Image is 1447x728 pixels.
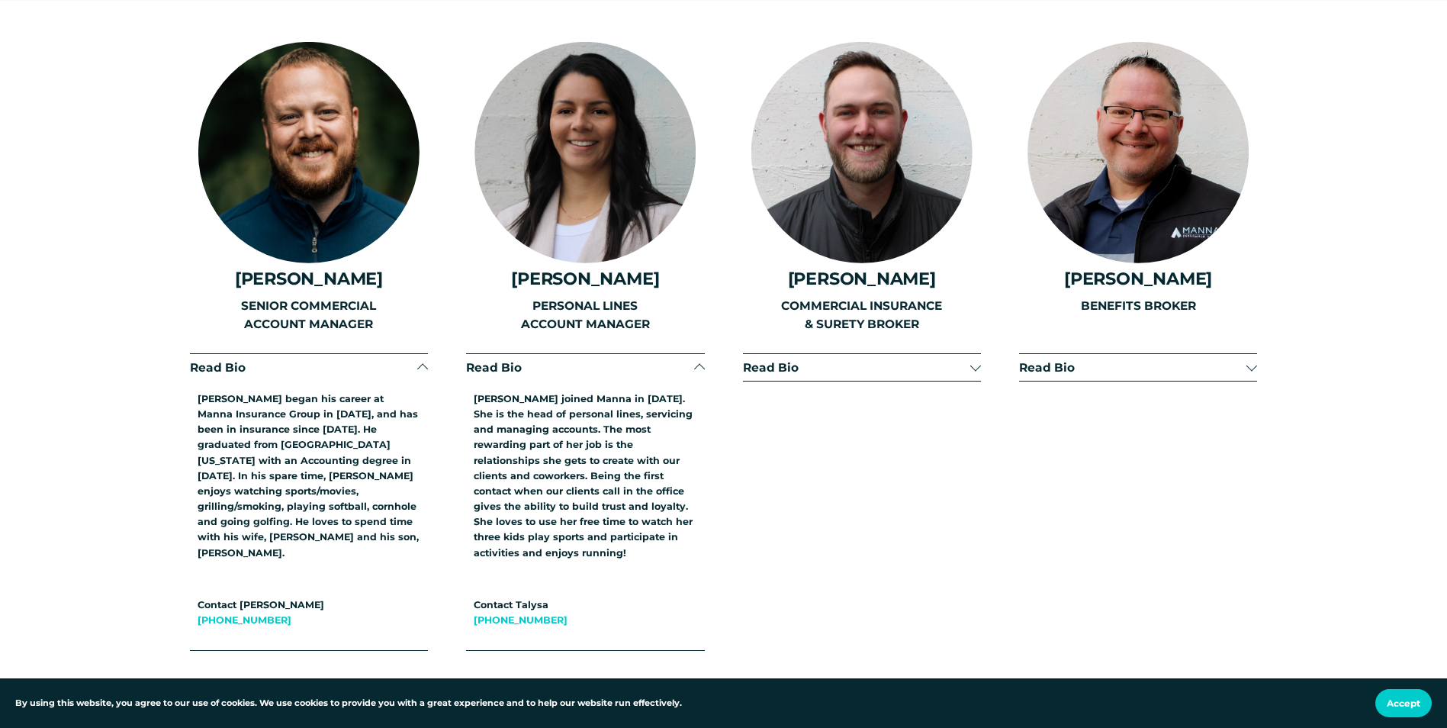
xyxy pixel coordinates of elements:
button: Accept [1375,689,1432,717]
a: [PHONE_NUMBER] [474,614,568,626]
p: COMMERCIAL INSURANCE & SURETY BROKER [743,297,981,334]
span: Read Bio [1019,360,1246,375]
strong: Contact [PERSON_NAME] [198,599,324,610]
p: BENEFITS BROKER [1019,297,1257,316]
strong: Contact Talysa [474,599,548,610]
div: Read Bio [466,381,704,650]
button: Read Bio [1019,354,1257,381]
h4: [PERSON_NAME] [190,269,428,288]
p: By using this website, you agree to our use of cookies. We use cookies to provide you with a grea... [15,697,682,710]
h4: [PERSON_NAME] [1019,269,1257,288]
p: [PERSON_NAME] joined Manna in [DATE]. She is the head of personal lines, servicing and managing a... [474,391,696,561]
button: Read Bio [466,354,704,381]
a: [PHONE_NUMBER] [198,614,291,626]
h4: [PERSON_NAME] [743,269,981,288]
button: Read Bio [190,354,428,381]
span: Accept [1387,697,1420,709]
h4: [PERSON_NAME] [466,269,704,288]
span: Read Bio [743,360,970,375]
button: Read Bio [743,354,981,381]
div: Read Bio [190,381,428,650]
p: PERSONAL LINES ACCOUNT MANAGER [466,297,704,334]
span: Read Bio [466,360,693,375]
p: [PERSON_NAME] began his career at Manna Insurance Group in [DATE], and has been in insurance sinc... [198,391,420,561]
span: Read Bio [190,360,417,375]
p: SENIOR COMMERCIAL ACCOUNT MANAGER [190,297,428,334]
